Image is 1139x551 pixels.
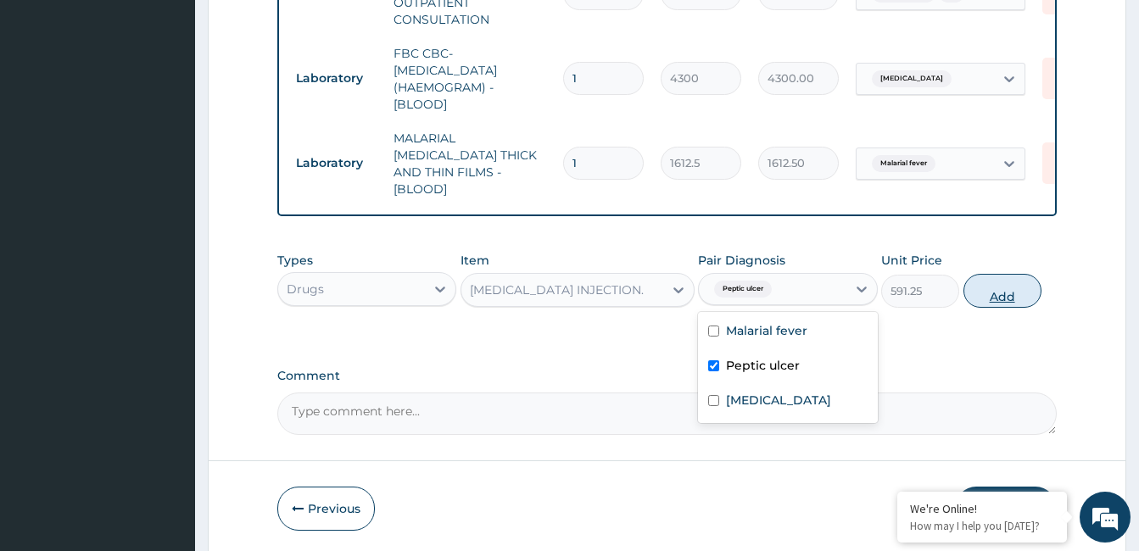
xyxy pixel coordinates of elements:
img: d_794563401_company_1708531726252_794563401 [31,85,69,127]
div: Chat with us now [88,95,285,117]
div: We're Online! [910,501,1054,516]
label: Malarial fever [726,322,807,339]
td: Laboratory [288,63,385,94]
p: How may I help you today? [910,519,1054,533]
label: Item [461,252,489,269]
label: Peptic ulcer [726,357,800,374]
label: Types [277,253,313,268]
div: Minimize live chat window [278,8,319,49]
textarea: Type your message and hit 'Enter' [8,370,323,429]
td: Laboratory [288,147,385,179]
label: Pair Diagnosis [698,252,785,269]
td: MALARIAL [MEDICAL_DATA] THICK AND THIN FILMS - [BLOOD] [385,121,555,206]
div: [MEDICAL_DATA] INJECTION. [470,281,644,298]
label: Comment [277,369,1057,383]
label: Unit Price [881,252,942,269]
button: Previous [277,487,375,531]
label: [MEDICAL_DATA] [726,392,831,409]
span: Peptic ulcer [714,281,772,298]
span: Malarial fever [872,155,935,172]
div: Drugs [287,281,324,298]
span: We're online! [98,167,234,338]
span: [MEDICAL_DATA] [872,70,952,87]
td: FBC CBC-[MEDICAL_DATA] (HAEMOGRAM) - [BLOOD] [385,36,555,121]
button: Add [963,274,1041,308]
button: Submit [955,487,1057,531]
